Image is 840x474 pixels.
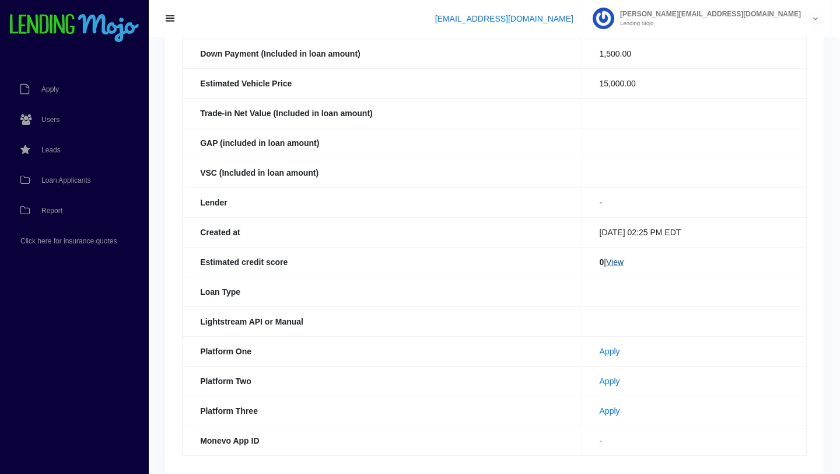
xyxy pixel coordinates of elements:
th: Lightstream API or Manual [183,306,582,336]
span: [PERSON_NAME][EMAIL_ADDRESS][DOMAIN_NAME] [614,11,801,18]
th: GAP (included in loan amount) [183,128,582,158]
img: Profile image [593,8,614,29]
a: Apply [600,377,620,386]
span: Leads [41,147,61,154]
span: Click here for insurance quotes [20,238,117,245]
th: Estimated credit score [183,247,582,277]
th: Platform Two [183,366,582,396]
a: View [606,257,624,267]
span: Report [41,207,62,214]
th: Lender [183,187,582,217]
th: Monevo App ID [183,426,582,455]
th: Trade-in Net Value (Included in loan amount) [183,98,582,128]
th: Platform Three [183,396,582,426]
img: logo-small.png [9,14,140,43]
th: Created at [183,217,582,247]
td: - [582,426,806,455]
th: VSC (Included in loan amount) [183,158,582,187]
td: [DATE] 02:25 PM EDT [582,217,806,247]
a: Apply [600,406,620,416]
b: 0 [600,257,604,267]
span: Users [41,116,60,123]
td: 1,500.00 [582,39,806,68]
span: Loan Applicants [41,177,91,184]
span: Apply [41,86,59,93]
th: Estimated Vehicle Price [183,68,582,98]
a: Apply [600,347,620,356]
td: - [582,187,806,217]
td: 15,000.00 [582,68,806,98]
small: Lending Mojo [614,20,801,26]
th: Loan Type [183,277,582,306]
th: Down Payment (Included in loan amount) [183,39,582,68]
th: Platform One [183,336,582,366]
a: [EMAIL_ADDRESS][DOMAIN_NAME] [435,14,573,23]
td: | [582,247,806,277]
